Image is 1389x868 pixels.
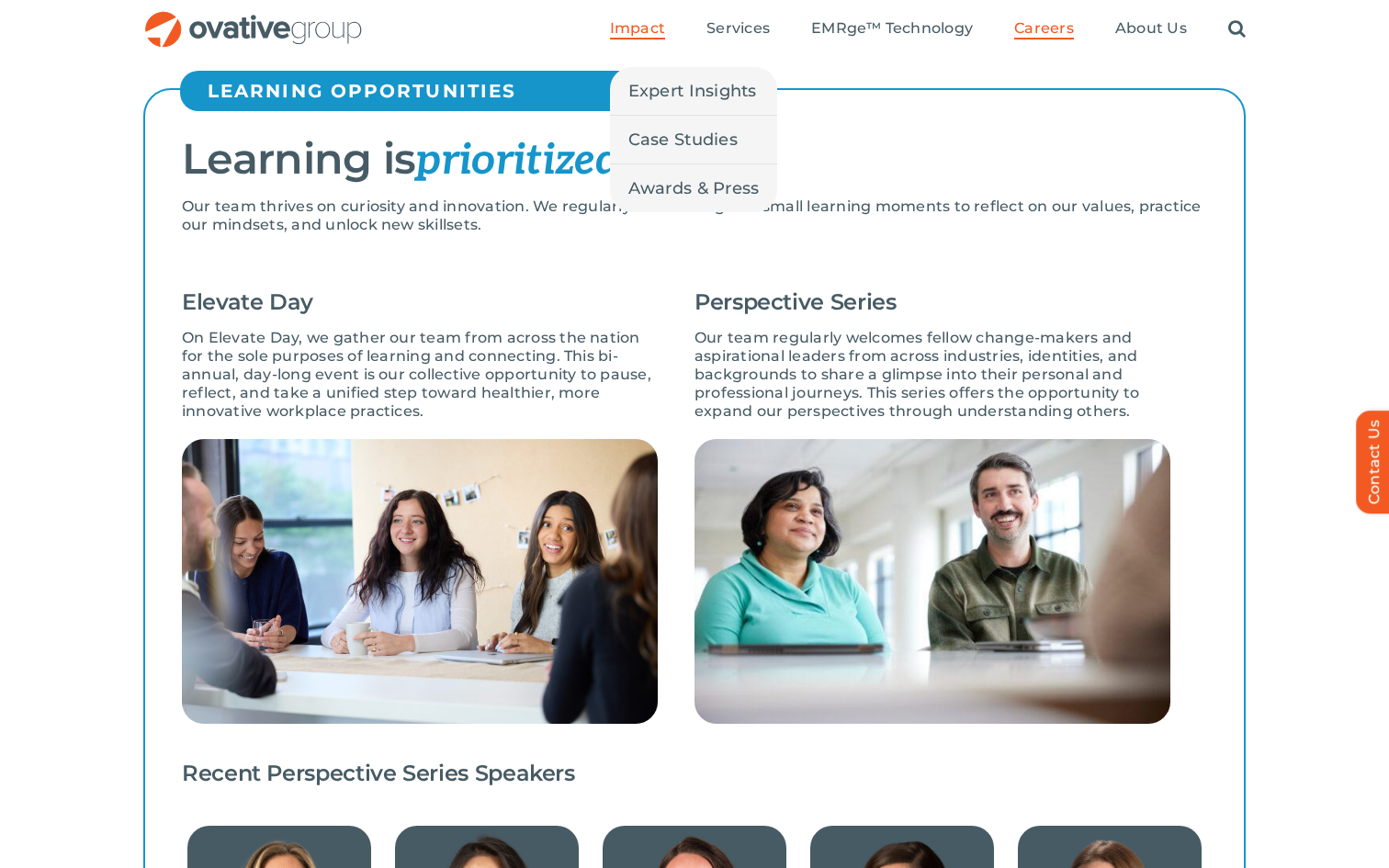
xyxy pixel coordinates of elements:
[610,19,665,38] span: Impact
[694,439,1170,724] img: Development – Perspective Series
[628,175,760,201] span: Awards & Press
[208,80,667,102] h5: LEARNING OPPORTUNITIES
[610,67,778,115] a: Expert Insights
[628,127,738,152] span: Case Studies
[610,116,778,163] a: Case Studies
[694,289,1170,315] h4: Perspective Series
[706,19,770,39] a: Services
[811,19,973,39] a: EMRge™ Technology
[143,9,364,27] a: OG_Full_horizontal_RGB
[610,19,665,39] a: Impact
[182,439,658,724] img: Development – Elevate Day
[694,329,1170,421] p: Our team regularly welcomes fellow change-makers and aspirational leaders from across industries,...
[182,197,1207,234] p: Our team thrives on curiosity and innovation. We regularly balance big and small learning moments...
[1014,19,1074,39] a: Careers
[182,761,1207,786] h4: Recent Perspective Series Speakers
[1115,19,1187,39] a: About Us
[706,19,770,38] span: Services
[1014,19,1074,38] span: Careers
[811,19,973,38] span: EMRge™ Technology
[1228,19,1246,39] a: Search
[415,135,618,186] span: prioritized
[628,78,757,104] span: Expert Insights
[182,289,658,315] h4: Elevate Day
[182,329,658,421] p: On Elevate Day, we gather our team from across the nation for the sole purposes of learning and c...
[182,136,1207,184] h2: Learning is
[610,164,778,212] a: Awards & Press
[1115,19,1187,38] span: About Us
